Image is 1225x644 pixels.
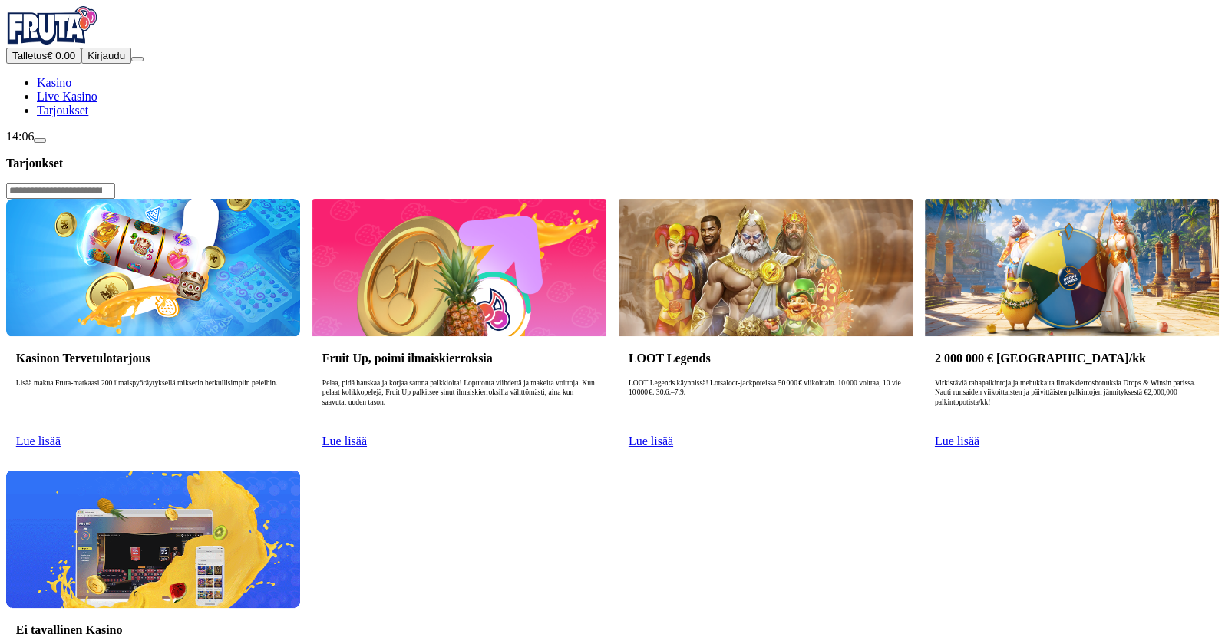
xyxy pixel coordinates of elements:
[37,104,88,117] a: Tarjoukset
[6,199,300,336] img: Kasinon Tervetulotarjous
[322,434,367,447] a: Lue lisää
[629,378,903,428] p: LOOT Legends käynnissä! Lotsaloot‑jackpoteissa 50 000 € viikoittain. 10 000 voittaa, 10 vie 10 00...
[81,48,131,64] button: Kirjaudu
[16,434,61,447] a: Lue lisää
[37,90,97,103] a: Live Kasino
[16,351,290,365] h3: Kasinon Tervetulotarjous
[629,351,903,365] h3: LOOT Legends
[47,50,75,61] span: € 0.00
[322,351,596,365] h3: Fruit Up, poimi ilmaiskierroksia
[925,199,1219,336] img: 2 000 000 € Palkintopotti/kk
[87,50,125,61] span: Kirjaudu
[6,76,1219,117] nav: Main menu
[6,6,98,45] img: Fruta
[16,623,290,637] h3: Ei tavallinen Kasino
[34,138,46,143] button: live-chat
[12,50,47,61] span: Talletus
[131,57,144,61] button: menu
[619,199,913,336] img: LOOT Legends
[37,76,71,89] a: Kasino
[6,156,1219,170] h3: Tarjoukset
[629,434,673,447] a: Lue lisää
[312,199,606,336] img: Fruit Up, poimi ilmaiskierroksia
[6,48,81,64] button: Talletusplus icon€ 0.00
[322,378,596,428] p: Pelaa, pidä hauskaa ja korjaa satona palkkioita! Loputonta viihdettä ja makeita voittoja. Kun pel...
[6,34,98,47] a: Fruta
[6,130,34,143] span: 14:06
[6,6,1219,117] nav: Primary
[6,183,115,199] input: Search
[935,351,1209,365] h3: 2 000 000 € [GEOGRAPHIC_DATA]/kk
[935,378,1209,428] p: Virkistäviä rahapalkintoja ja mehukkaita ilmaiskierrosbonuksia Drops & Winsin parissa. Nauti runs...
[6,471,300,608] img: Ei tavallinen Kasino
[935,434,979,447] a: Lue lisää
[16,378,290,428] p: Lisää makua Fruta-matkaasi 200 ilmaispyöräytyksellä mikserin herkullisimpiin peleihin.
